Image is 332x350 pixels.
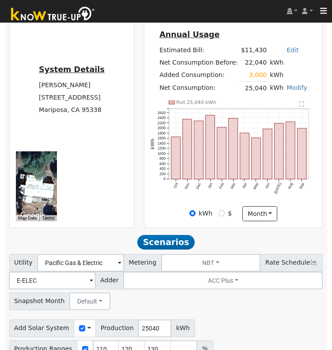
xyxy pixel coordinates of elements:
[69,292,110,310] button: Default
[195,182,202,190] text: Dec
[176,100,216,106] text: Pull 25,040 kWh
[315,5,332,17] button: Toggle navigation
[228,209,232,218] label: $
[38,104,106,116] td: Mariposa, CA 95338
[18,210,47,221] a: Open this area in Google Maps (opens a new window)
[39,65,105,74] u: System Details
[123,272,323,289] button: ACC Plus
[157,121,166,125] text: 2200
[299,101,304,107] text: 
[158,57,240,69] td: Net Consumption Before:
[275,123,284,179] rect: onclick=""
[268,82,285,95] td: kWh
[183,119,192,180] rect: onclick=""
[240,133,249,179] rect: onclick=""
[199,209,212,218] label: kWh
[263,129,272,180] rect: onclick=""
[42,215,54,220] a: Terms (opens in new tab)
[242,206,277,221] button: month
[95,272,124,289] span: Adder
[286,122,295,179] rect: onclick=""
[150,138,155,150] text: kWh
[239,57,268,69] td: 22,040
[172,182,179,189] text: Oct
[159,162,166,166] text: 600
[157,151,166,156] text: 1000
[264,182,271,189] text: Jun
[9,272,96,289] input: Select a Rate Schedule
[9,292,70,310] span: Snapshot Month
[268,57,309,69] td: kWh
[157,131,166,135] text: 1800
[9,254,38,272] span: Utility
[230,182,236,190] text: Mar
[189,210,196,216] input: kWh
[229,119,238,180] rect: onclick=""
[95,319,139,337] span: Production
[252,138,261,180] rect: onclick=""
[207,182,213,189] text: Jan
[9,319,75,337] span: Add Solar System
[18,215,37,221] button: Map Data
[37,254,124,272] input: Select a Utility
[184,182,191,190] text: Nov
[268,69,285,82] td: kWh
[158,69,240,82] td: Added Consumption:
[219,210,225,216] input: $
[38,92,106,104] td: [STREET_ADDRESS]
[252,182,259,190] text: May
[161,254,261,272] button: NBT
[239,69,268,82] td: 3,000
[298,182,305,190] text: Sep
[239,44,268,57] td: $11,430
[157,141,166,146] text: 1400
[157,136,166,141] text: 1600
[287,182,294,190] text: Aug
[171,137,181,180] rect: onclick=""
[7,5,99,25] img: Know True-Up
[159,172,166,177] text: 200
[137,235,194,249] span: Scenarios
[239,82,268,95] td: 25,040
[298,128,307,179] rect: onclick=""
[287,84,307,91] a: Modify
[273,182,282,195] text: [DATE]
[163,177,166,181] text: 0
[260,254,323,272] span: Rate Schedule
[157,126,166,131] text: 2000
[157,146,166,151] text: 1200
[159,167,166,171] text: 400
[218,182,225,190] text: Feb
[159,30,219,39] u: Annual Usage
[18,210,47,221] img: Google
[159,157,166,161] text: 800
[206,115,215,180] rect: onclick=""
[194,121,204,179] rect: onclick=""
[241,182,248,189] text: Apr
[157,115,166,120] text: 2400
[158,44,240,57] td: Estimated Bill:
[157,111,166,115] text: 2600
[171,319,195,337] span: kWh
[124,254,162,272] span: Metering
[38,79,106,92] td: [PERSON_NAME]
[217,127,226,180] rect: onclick=""
[287,46,298,54] a: Edit
[158,82,240,95] td: Net Consumption:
